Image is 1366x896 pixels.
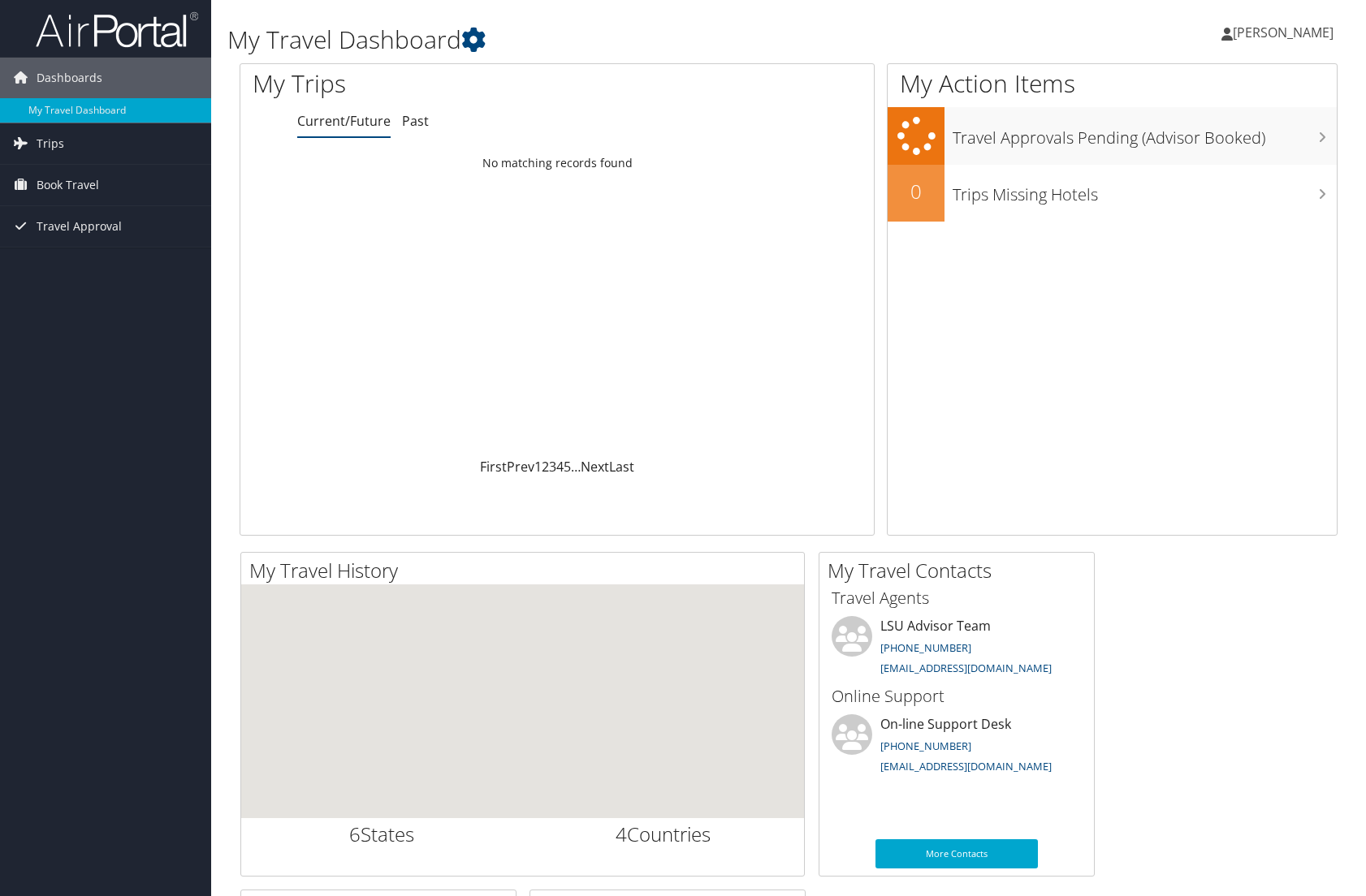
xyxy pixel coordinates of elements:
a: [PERSON_NAME] [1221,8,1350,57]
a: Current/Future [297,112,391,130]
a: [EMAIL_ADDRESS][DOMAIN_NAME] [880,661,1052,675]
a: 4 [556,458,564,476]
span: Trips [37,123,64,164]
h2: Countries [535,821,793,848]
span: Dashboards [37,58,102,98]
a: [PHONE_NUMBER] [880,739,971,753]
h3: Online Support [832,685,1082,708]
h3: Travel Approvals Pending (Advisor Booked) [953,118,1337,149]
span: [PERSON_NAME] [1233,24,1334,41]
a: 5 [564,458,571,476]
span: 6 [349,821,361,847]
h1: My Travel Dashboard [227,23,975,57]
td: No matching records found [240,149,874,178]
li: On-line Support Desk [823,714,1090,781]
a: [EMAIL_ADDRESS][DOMAIN_NAME] [880,759,1052,773]
a: Next [581,458,609,476]
a: Prev [507,458,534,476]
span: Book Travel [37,165,99,205]
img: airportal-logo.png [36,11,198,49]
a: 2 [542,458,549,476]
li: LSU Advisor Team [823,616,1090,683]
a: Past [402,112,429,130]
a: Last [609,458,634,476]
h3: Travel Agents [832,587,1082,610]
h2: States [253,821,511,848]
a: 0Trips Missing Hotels [888,165,1337,222]
span: Travel Approval [37,206,122,247]
h2: My Travel Contacts [828,557,1094,584]
h1: My Trips [253,67,598,101]
a: More Contacts [875,839,1038,868]
span: 4 [616,821,627,847]
h1: My Action Items [888,67,1337,101]
h2: My Travel History [249,557,804,584]
a: First [480,458,507,476]
a: Travel Approvals Pending (Advisor Booked) [888,107,1337,165]
a: [PHONE_NUMBER] [880,640,971,655]
h3: Trips Missing Hotels [953,175,1337,206]
span: … [571,458,581,476]
a: 3 [549,458,556,476]
a: 1 [534,458,542,476]
h2: 0 [888,178,945,205]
